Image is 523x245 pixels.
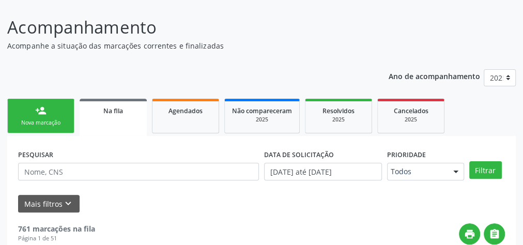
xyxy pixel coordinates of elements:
span: Todos [391,166,443,177]
span: Na fila [103,106,123,115]
div: 2025 [232,116,292,124]
i:  [489,228,500,240]
button: Filtrar [469,161,502,179]
p: Acompanhamento [7,14,363,40]
div: Nova marcação [15,119,67,127]
p: Ano de acompanhamento [389,69,480,82]
label: PESQUISAR [18,147,53,163]
div: Página 1 de 51 [18,234,95,243]
label: Prioridade [387,147,426,163]
button: Mais filtroskeyboard_arrow_down [18,195,80,213]
input: Nome, CNS [18,163,259,180]
div: 2025 [313,116,364,124]
button: print [459,223,480,244]
strong: 761 marcações na fila [18,224,95,234]
div: 2025 [385,116,437,124]
i: print [464,228,475,240]
span: Agendados [168,106,203,115]
span: Não compareceram [232,106,292,115]
i: keyboard_arrow_down [63,198,74,209]
input: Selecione um intervalo [264,163,382,180]
label: DATA DE SOLICITAÇÃO [264,147,334,163]
div: person_add [35,105,47,116]
button:  [484,223,505,244]
p: Acompanhe a situação das marcações correntes e finalizadas [7,40,363,51]
span: Resolvidos [322,106,355,115]
span: Cancelados [394,106,428,115]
